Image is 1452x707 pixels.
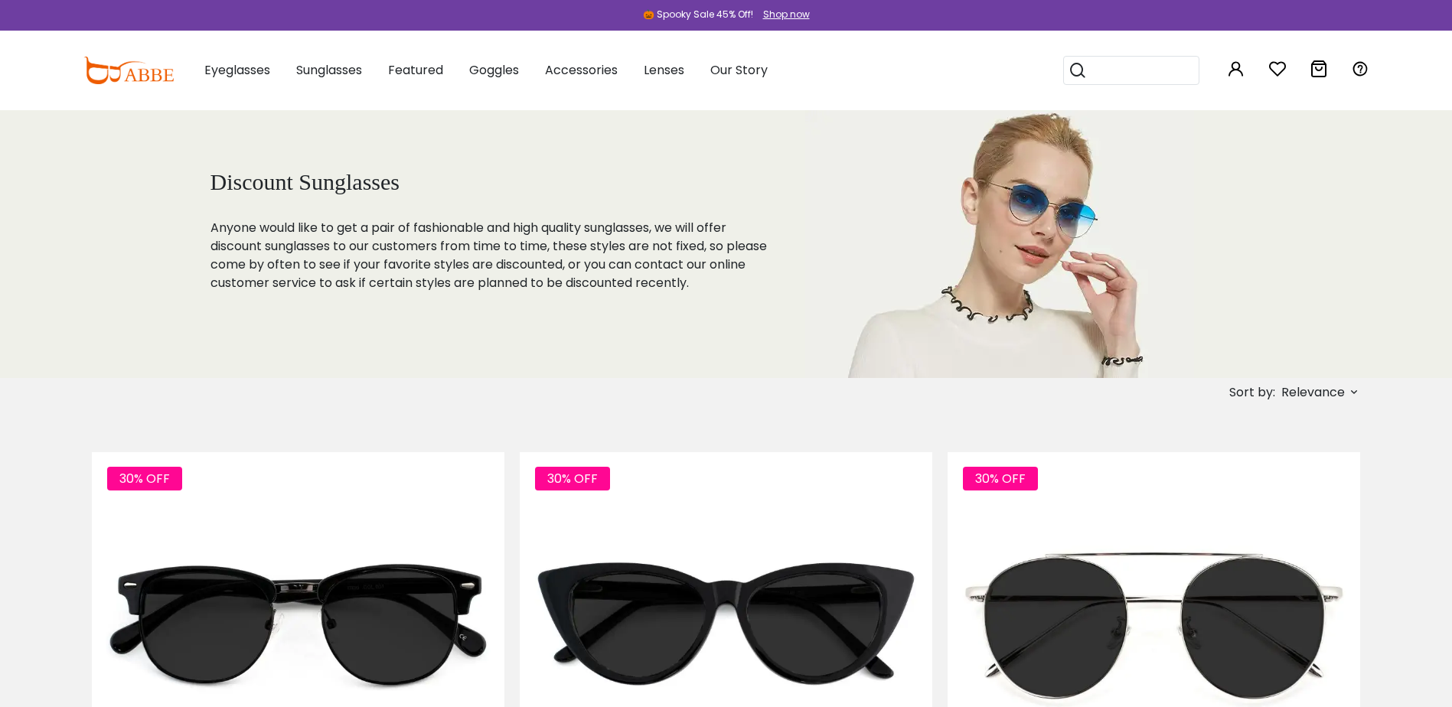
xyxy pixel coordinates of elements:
[545,61,618,79] span: Accessories
[755,8,810,21] a: Shop now
[83,57,174,84] img: abbeglasses.com
[210,219,768,292] p: Anyone would like to get a pair of fashionable and high quality sunglasses, we will offer discoun...
[1229,383,1275,401] span: Sort by:
[763,8,810,21] div: Shop now
[296,61,362,79] span: Sunglasses
[388,61,443,79] span: Featured
[1281,379,1345,406] span: Relevance
[805,110,1194,378] img: discount sunglasses
[963,467,1038,490] span: 30% OFF
[644,61,684,79] span: Lenses
[643,8,753,21] div: 🎃 Spooky Sale 45% Off!
[204,61,270,79] span: Eyeglasses
[107,467,182,490] span: 30% OFF
[535,467,610,490] span: 30% OFF
[469,61,519,79] span: Goggles
[710,61,768,79] span: Our Story
[210,168,768,196] h1: Discount Sunglasses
